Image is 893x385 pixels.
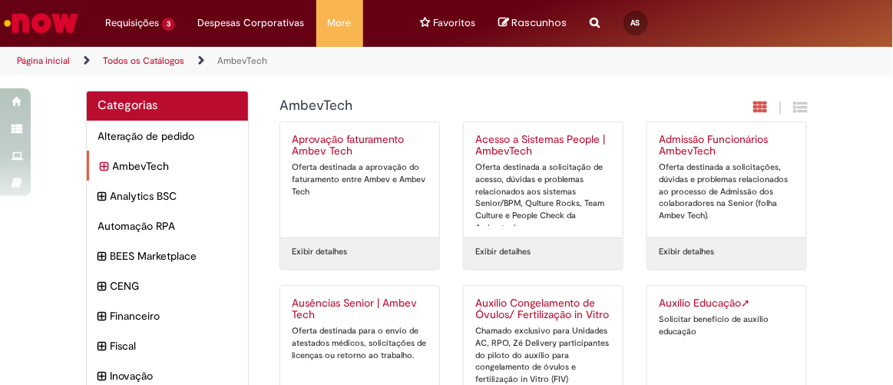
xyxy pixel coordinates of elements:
[2,8,81,38] img: ServiceNow
[292,246,347,258] a: Exibir detalhes
[105,15,159,31] span: Requisições
[794,100,808,115] i: Exibição de grade
[101,158,109,175] i: expandir categoria AmbevTech
[475,246,531,258] a: Exibir detalhes
[292,325,428,361] div: Oferta destinada para o envio de atestados médicos, solicitações de licenças ou retorno ao trabalho.
[98,278,107,295] i: expandir categoria CENG
[98,128,237,144] span: Alteração de pedido
[280,122,439,237] a: Aprovação faturamento Ambev Tech Oferta destinada a aprovação do faturamento entre Ambev e Ambev ...
[198,15,305,31] span: Despesas Corporativas
[779,99,782,117] span: |
[111,278,237,294] span: CENG
[475,161,611,234] div: Oferta destinada a solicitação de acesso, dúvidas e problemas relacionados aos sistemas Senior/BP...
[98,99,237,113] h2: Categorias
[647,122,806,237] a: Admissão Funcionários AmbevTech Oferta destinada a solicitações, dúvidas e problemas relacionados...
[87,270,249,301] div: expandir categoria CENG CENG
[87,300,249,331] div: expandir categoria Financeiro Financeiro
[659,134,795,158] h2: Admissão Funcionários AmbevTech
[741,296,750,310] span: Link Externo
[98,368,107,385] i: expandir categoria Inovação
[292,297,428,322] h2: Ausências Senior | Ambev Tech
[111,188,237,204] span: Analytics BSC
[659,161,795,222] div: Oferta destinada a solicitações, dúvidas e problemas relacionados ao processo de Admissão dos col...
[659,314,795,337] div: Solicitar benefício de auxílio educação
[475,134,611,158] h2: Acesso a Sistemas People | AmbevTech
[659,246,714,258] a: Exibir detalhes
[87,211,249,241] div: Automação RPA
[98,188,107,205] i: expandir categoria Analytics BSC
[292,161,428,197] div: Oferta destinada a aprovação do faturamento entre Ambev e Ambev Tech
[98,218,237,234] span: Automação RPA
[279,98,670,114] h1: {"description":null,"title":"AmbevTech"} Categoria
[111,338,237,353] span: Fiscal
[87,121,249,151] div: Alteração de pedido
[162,18,175,31] span: 3
[103,55,184,67] a: Todos os Catálogos
[17,55,70,67] a: Página inicial
[475,297,611,322] h2: Auxílio Congelamento de Óvulos/ Fertilização in Vitro
[631,18,640,28] span: AS
[87,181,249,211] div: expandir categoria Analytics BSC Analytics BSC
[12,47,509,75] ul: Trilhas de página
[111,308,237,324] span: Financeiro
[328,15,352,31] span: More
[98,308,107,325] i: expandir categoria Financeiro
[512,15,567,30] span: Rascunhos
[292,134,428,158] h2: Aprovação faturamento Ambev Tech
[111,248,237,264] span: BEES Marketplace
[754,100,768,115] i: Exibição em cartão
[217,55,267,67] a: AmbevTech
[434,15,476,31] span: Favoritos
[113,158,237,174] span: AmbevTech
[98,338,107,355] i: expandir categoria Fiscal
[87,330,249,361] div: expandir categoria Fiscal Fiscal
[98,248,107,265] i: expandir categoria BEES Marketplace
[111,368,237,383] span: Inovação
[499,15,567,30] a: No momento, sua lista de rascunhos tem 0 Itens
[464,122,623,237] a: Acesso a Sistemas People | AmbevTech Oferta destinada a solicitação de acesso, dúvidas e problema...
[87,241,249,271] div: expandir categoria BEES Marketplace BEES Marketplace
[659,297,795,310] h2: Auxílio Educação
[87,151,249,181] div: expandir categoria AmbevTech AmbevTech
